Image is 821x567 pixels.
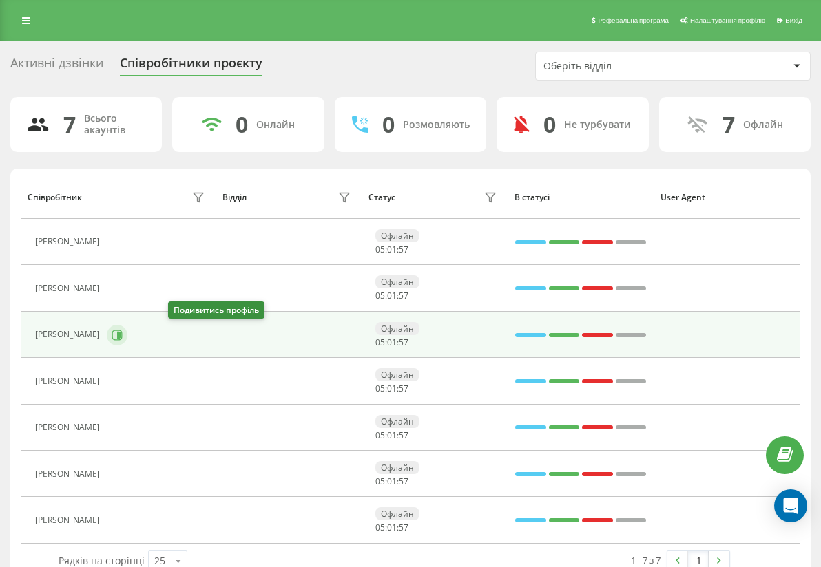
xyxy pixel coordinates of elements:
span: 05 [375,290,385,301]
span: 57 [399,336,408,348]
div: Офлайн [743,119,783,131]
span: Рядків на сторінці [59,554,145,567]
div: Активні дзвінки [10,56,103,77]
span: 57 [399,522,408,533]
div: 7 [723,111,735,138]
div: В статусі [515,193,647,202]
div: Офлайн [375,229,419,242]
span: 57 [399,429,408,441]
span: Вихід [785,17,802,24]
span: 01 [387,522,397,533]
span: Налаштування профілю [690,17,765,24]
div: Співробітник [28,193,82,202]
span: Реферальна програма [598,17,669,24]
div: Подивитись профіль [168,301,264,319]
div: : : [375,245,408,255]
span: 57 [399,290,408,301]
span: 01 [387,429,397,441]
span: 01 [387,290,397,301]
div: Офлайн [375,507,419,520]
div: : : [375,431,408,440]
div: [PERSON_NAME] [35,237,103,246]
div: Розмовляють [403,119,470,131]
div: Офлайн [375,368,419,381]
div: 7 [63,111,76,138]
div: Офлайн [375,275,419,288]
div: Офлайн [375,415,419,428]
span: 05 [375,336,385,348]
div: : : [375,384,408,394]
div: [PERSON_NAME] [35,422,103,432]
div: Оберіть відділ [543,61,708,72]
div: [PERSON_NAME] [35,283,103,293]
div: Співробітники проєкту [120,56,262,77]
div: 1 - 7 з 7 [631,553,661,567]
span: 57 [399,244,408,255]
span: 05 [375,383,385,394]
div: Офлайн [375,322,419,335]
span: 01 [387,475,397,487]
span: 57 [399,383,408,394]
div: : : [375,477,408,486]
div: : : [375,338,408,347]
span: 01 [387,244,397,255]
div: 0 [543,111,556,138]
div: 0 [236,111,248,138]
span: 05 [375,522,385,533]
div: : : [375,523,408,533]
div: [PERSON_NAME] [35,469,103,479]
span: 57 [399,475,408,487]
span: 05 [375,429,385,441]
div: : : [375,291,408,301]
span: 01 [387,336,397,348]
div: Статус [368,193,395,202]
div: Онлайн [256,119,295,131]
div: Офлайн [375,461,419,474]
div: Всього акаунтів [84,113,145,136]
div: User Agent [661,193,793,202]
span: 01 [387,383,397,394]
span: 05 [375,475,385,487]
div: Відділ [222,193,247,202]
div: Не турбувати [564,119,631,131]
div: [PERSON_NAME] [35,330,103,339]
div: Open Intercom Messenger [774,489,807,522]
div: [PERSON_NAME] [35,376,103,386]
div: [PERSON_NAME] [35,515,103,525]
div: 0 [382,111,395,138]
span: 05 [375,244,385,255]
